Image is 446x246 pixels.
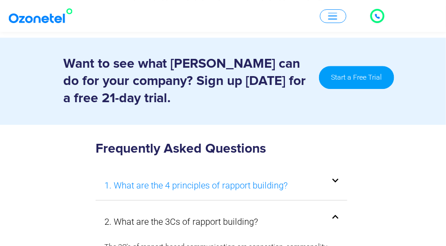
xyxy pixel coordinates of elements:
[96,171,347,200] div: 1. What are the 4 principles of rapport building?
[319,66,394,89] a: Start a Free Trial
[96,209,347,234] div: 2. What are the 3Cs of rapport building?
[96,140,347,158] h3: Frequently Asked Questions
[104,177,288,193] a: 1. What are the 4 principles of rapport building?
[104,214,258,230] a: 2. What are the 3Cs of rapport building?
[63,55,310,107] h3: Want to see what [PERSON_NAME] can do for your company? Sign up [DATE] for a free 21-day trial.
